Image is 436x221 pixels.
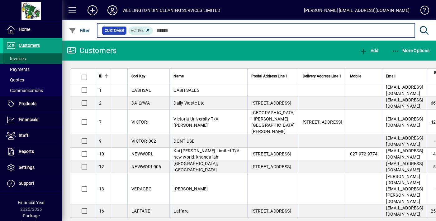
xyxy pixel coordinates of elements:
span: Quotes [6,77,24,82]
span: Financial Year [18,200,45,205]
span: LAFFARE [131,209,150,214]
span: 027 972 9774 [350,151,378,156]
span: Laffare [173,209,188,214]
span: 1 [99,88,102,93]
div: Name [173,73,244,80]
span: 16 [99,209,104,214]
span: VICTORI [131,120,149,125]
span: 2 [99,101,102,106]
span: VERAGEO [131,186,152,191]
span: [STREET_ADDRESS] [303,120,342,125]
span: [EMAIL_ADDRESS][DOMAIN_NAME] [386,85,423,96]
a: Staff [3,128,62,144]
span: Add [360,48,378,53]
span: [PERSON_NAME] [173,186,208,191]
span: [EMAIL_ADDRESS][DOMAIN_NAME] [386,116,423,128]
a: Settings [3,160,62,175]
span: Victoria University T/A [PERSON_NAME] [173,116,218,128]
div: Customers [67,46,116,56]
a: Home [3,22,62,37]
span: Kai [PERSON_NAME] Limited T/A new world, khandallah [173,148,239,160]
span: Reports [19,149,34,154]
span: 12 [99,164,104,169]
div: ID [99,73,108,80]
span: Settings [19,165,35,170]
a: Products [3,96,62,112]
div: [PERSON_NAME] [EMAIL_ADDRESS][DOMAIN_NAME] [304,5,410,15]
button: More Options [390,45,431,56]
span: Postal Address Line 1 [251,73,288,80]
span: More Options [392,48,430,53]
span: Email [386,73,396,80]
span: Communications [6,88,43,93]
a: Payments [3,64,62,75]
mat-chip: Activation Status: Active [128,27,153,35]
span: Customers [19,43,40,48]
span: NEWWORL006 [131,164,161,169]
button: Profile [102,5,122,16]
span: Products [19,101,36,106]
span: [EMAIL_ADDRESS][DOMAIN_NAME] [386,161,423,172]
span: 13 [99,186,104,191]
span: Mobile [350,73,361,80]
span: [GEOGRAPHIC_DATA], [GEOGRAPHIC_DATA] [173,161,218,172]
span: [EMAIL_ADDRESS][DOMAIN_NAME] [386,205,423,217]
span: [STREET_ADDRESS] [251,101,291,106]
span: Delivery Address Line 1 [303,73,341,80]
span: Daily Waste Ltd [173,101,205,106]
a: Reports [3,144,62,160]
span: [STREET_ADDRESS] [251,151,291,156]
a: Quotes [3,75,62,85]
span: Customer [105,27,124,34]
a: Financials [3,112,62,128]
a: Knowledge Base [416,1,428,22]
span: 7 [99,120,102,125]
span: Payments [6,67,30,72]
span: Staff [19,133,28,138]
span: [EMAIL_ADDRESS][DOMAIN_NAME] [386,135,423,147]
span: Home [19,27,30,32]
span: VICTORI002 [131,139,156,144]
div: WELLINGTON BIN CLEANING SERVICES LIMITED [122,5,220,15]
span: [STREET_ADDRESS] [251,209,291,214]
span: [EMAIL_ADDRESS][DOMAIN_NAME] [386,148,423,160]
span: 9 [99,139,102,144]
button: Add [83,5,102,16]
span: 10 [99,151,104,156]
span: Package [23,213,40,218]
span: [EMAIL_ADDRESS][DOMAIN_NAME] [386,97,423,109]
span: Sort Key [131,73,145,80]
span: Invoices [6,56,26,61]
a: Communications [3,85,62,96]
span: DONT USE [173,139,194,144]
span: CASH SALES [173,88,199,93]
span: Name [173,73,184,80]
span: NEWWORL [131,151,154,156]
span: CASHSAL [131,88,151,93]
span: Active [131,28,144,33]
a: Invoices [3,53,62,64]
span: Filter [69,28,90,33]
span: [STREET_ADDRESS] [251,164,291,169]
div: Email [386,73,423,80]
span: ID [99,73,102,80]
span: [PERSON_NAME][DOMAIN_NAME][EMAIL_ADDRESS][PERSON_NAME][DOMAIN_NAME] [386,174,423,204]
span: DAILYWA [131,101,150,106]
div: Mobile [350,73,378,80]
button: Filter [67,25,91,36]
span: [GEOGRAPHIC_DATA] - [PERSON_NAME][GEOGRAPHIC_DATA][PERSON_NAME] [251,110,295,134]
button: Add [358,45,380,56]
span: Support [19,181,34,186]
a: Support [3,176,62,191]
span: Financials [19,117,38,122]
